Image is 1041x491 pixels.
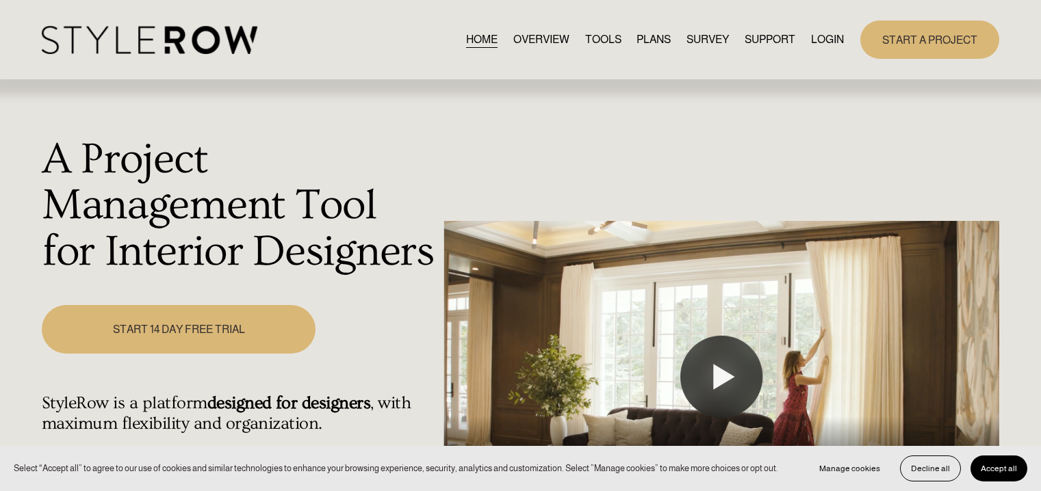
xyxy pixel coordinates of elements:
[207,393,371,413] strong: designed for designers
[466,30,498,49] a: HOME
[860,21,999,58] a: START A PROJECT
[819,464,880,473] span: Manage cookies
[14,462,778,475] p: Select “Accept all” to agree to our use of cookies and similar technologies to enhance your brows...
[809,455,890,481] button: Manage cookies
[971,455,1027,481] button: Accept all
[513,30,569,49] a: OVERVIEW
[745,30,795,49] a: folder dropdown
[900,455,961,481] button: Decline all
[811,30,844,49] a: LOGIN
[637,30,671,49] a: PLANS
[42,26,257,54] img: StyleRow
[981,464,1017,473] span: Accept all
[680,336,762,418] button: Play
[585,30,621,49] a: TOOLS
[42,305,316,354] a: START 14 DAY FREE TRIAL
[42,137,437,276] h1: A Project Management Tool for Interior Designers
[686,30,729,49] a: SURVEY
[42,393,437,434] h4: StyleRow is a platform , with maximum flexibility and organization.
[911,464,950,473] span: Decline all
[745,31,795,48] span: SUPPORT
